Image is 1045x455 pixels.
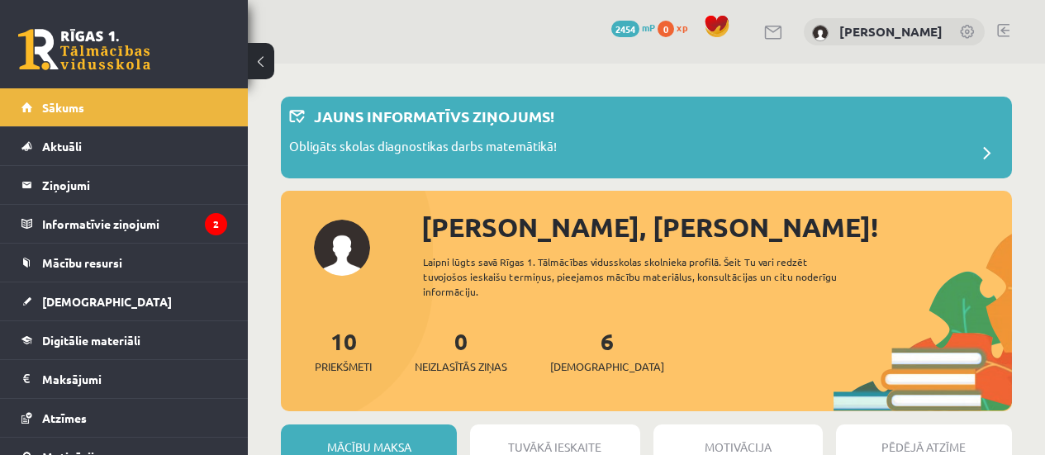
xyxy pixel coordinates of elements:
[42,255,122,270] span: Mācību resursi
[550,358,664,375] span: [DEMOGRAPHIC_DATA]
[205,213,227,235] i: 2
[289,105,1004,170] a: Jauns informatīvs ziņojums! Obligāts skolas diagnostikas darbs matemātikā!
[812,25,829,41] img: Rūta Nora Bengere
[21,205,227,243] a: Informatīvie ziņojumi2
[550,326,664,375] a: 6[DEMOGRAPHIC_DATA]
[42,205,227,243] legend: Informatīvie ziņojumi
[315,326,372,375] a: 10Priekšmeti
[658,21,674,37] span: 0
[642,21,655,34] span: mP
[21,399,227,437] a: Atzīmes
[42,166,227,204] legend: Ziņojumi
[21,321,227,359] a: Digitālie materiāli
[21,282,227,320] a: [DEMOGRAPHIC_DATA]
[18,29,150,70] a: Rīgas 1. Tālmācības vidusskola
[21,166,227,204] a: Ziņojumi
[611,21,639,37] span: 2454
[839,23,943,40] a: [PERSON_NAME]
[42,139,82,154] span: Aktuāli
[314,105,554,127] p: Jauns informatīvs ziņojums!
[677,21,687,34] span: xp
[21,244,227,282] a: Mācību resursi
[415,326,507,375] a: 0Neizlasītās ziņas
[42,294,172,309] span: [DEMOGRAPHIC_DATA]
[658,21,696,34] a: 0 xp
[421,207,1012,247] div: [PERSON_NAME], [PERSON_NAME]!
[42,100,84,115] span: Sākums
[42,410,87,425] span: Atzīmes
[423,254,862,299] div: Laipni lūgts savā Rīgas 1. Tālmācības vidusskolas skolnieka profilā. Šeit Tu vari redzēt tuvojošo...
[42,333,140,348] span: Digitālie materiāli
[21,127,227,165] a: Aktuāli
[42,360,227,398] legend: Maksājumi
[315,358,372,375] span: Priekšmeti
[415,358,507,375] span: Neizlasītās ziņas
[611,21,655,34] a: 2454 mP
[289,137,557,160] p: Obligāts skolas diagnostikas darbs matemātikā!
[21,360,227,398] a: Maksājumi
[21,88,227,126] a: Sākums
